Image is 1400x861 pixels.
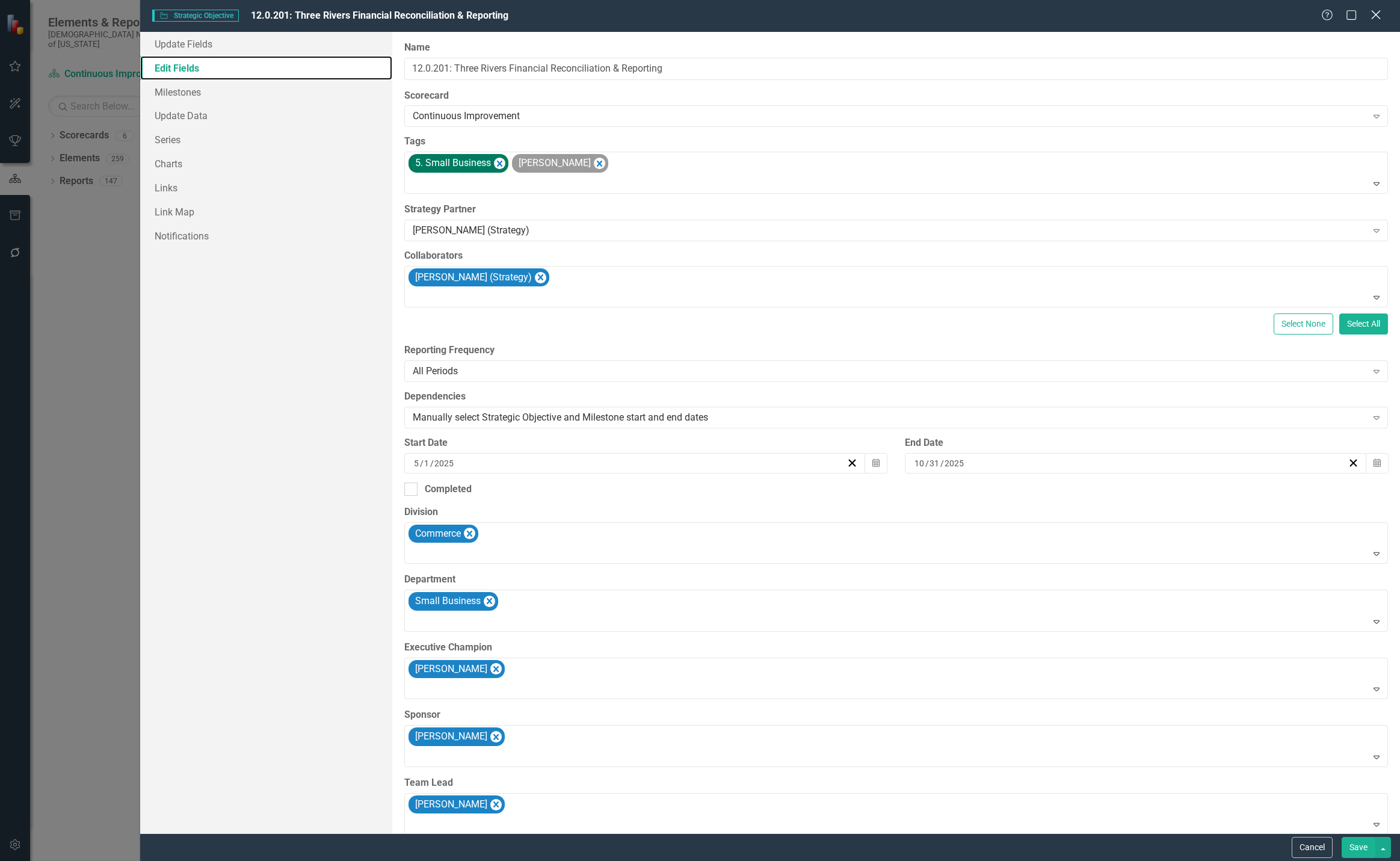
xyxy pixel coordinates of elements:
[404,776,1388,790] label: Team Lead
[925,458,929,469] span: /
[140,200,392,224] a: Link Map
[140,103,392,128] a: Update Data
[490,799,502,810] div: Remove Todd Cole
[412,796,489,813] div: [PERSON_NAME]
[464,528,475,539] div: Remove Commerce
[404,89,1388,103] label: Scorecard
[404,708,1388,722] label: Sponsor
[905,436,1388,450] div: End Date
[412,269,534,286] div: [PERSON_NAME] (Strategy)
[412,661,489,678] div: [PERSON_NAME]
[152,10,239,22] span: Strategic Objective
[412,593,483,610] div: Small Business
[404,41,1388,55] label: Name
[404,344,1388,357] label: Reporting Frequency
[140,152,392,176] a: Charts
[404,573,1388,587] label: Department
[404,436,887,450] div: Start Date
[413,365,1367,378] div: All Periods
[594,158,605,169] div: Remove [object Object]
[251,10,508,21] span: 12.0.201: Three Rivers Financial Reconciliation & Reporting
[415,157,491,168] span: 5. Small Business
[430,458,434,469] span: /
[490,731,502,742] div: Remove Evan Whitley
[412,728,489,745] div: [PERSON_NAME]
[1274,313,1333,335] button: Select None
[420,458,424,469] span: /
[413,223,1367,237] div: [PERSON_NAME] (Strategy)
[140,32,392,56] a: Update Fields
[404,249,1388,263] label: Collaborators
[494,158,505,169] div: Remove [object Object]
[484,596,495,607] div: Remove Small Business
[413,110,1367,123] div: Continuous Improvement
[519,157,591,168] span: [PERSON_NAME]
[425,483,472,496] div: Completed
[1339,313,1388,335] button: Select All
[404,58,1388,80] input: Strategic Objective Name
[140,80,392,104] a: Milestones
[140,56,392,80] a: Edit Fields
[404,641,1388,655] label: Executive Champion
[535,272,546,283] div: Remove Emily Russell (Strategy)
[404,203,1388,217] label: Strategy Partner
[404,505,1388,519] label: Division
[404,390,1388,404] label: Dependencies
[140,224,392,248] a: Notifications
[412,525,463,543] div: Commerce
[940,458,944,469] span: /
[140,176,392,200] a: Links
[1342,837,1375,858] button: Save
[490,663,502,674] div: Remove Jody Standifer
[140,128,392,152] a: Series
[413,411,1367,425] div: Manually select Strategic Objective and Milestone start and end dates
[404,135,1388,149] label: Tags
[1292,837,1333,858] button: Cancel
